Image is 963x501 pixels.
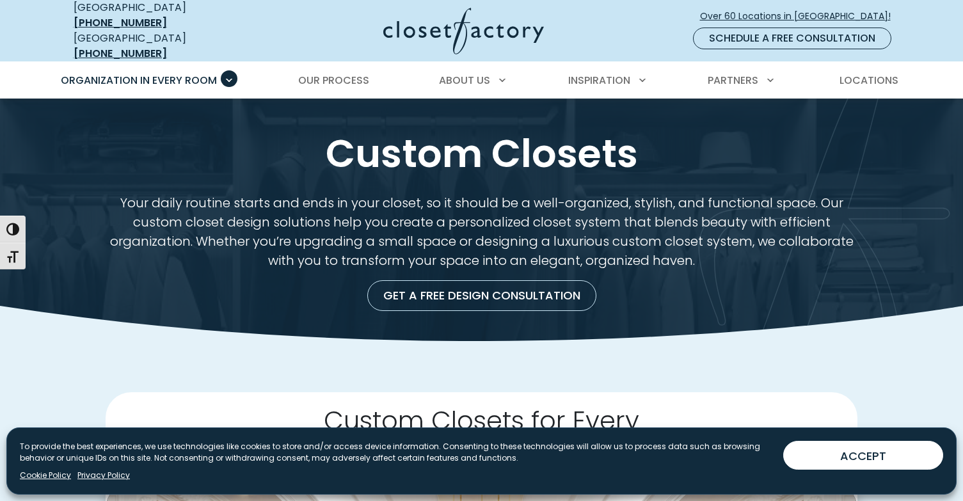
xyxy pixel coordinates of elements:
[20,441,773,464] p: To provide the best experiences, we use technologies like cookies to store and/or access device i...
[439,73,490,88] span: About Us
[383,8,544,54] img: Closet Factory Logo
[568,73,630,88] span: Inspiration
[783,441,943,470] button: ACCEPT
[367,280,596,311] a: Get a Free Design Consultation
[20,470,71,481] a: Cookie Policy
[840,73,898,88] span: Locations
[74,46,167,61] a: [PHONE_NUMBER]
[693,28,891,49] a: Schedule a Free Consultation
[324,402,639,438] span: Custom Closets for Every
[106,193,857,270] p: Your daily routine starts and ends in your closet, so it should be a well-organized, stylish, and...
[708,73,758,88] span: Partners
[700,10,901,23] span: Over 60 Locations in [GEOGRAPHIC_DATA]!
[52,63,912,99] nav: Primary Menu
[71,129,893,178] h1: Custom Closets
[298,73,369,88] span: Our Process
[699,5,902,28] a: Over 60 Locations in [GEOGRAPHIC_DATA]!
[77,470,130,481] a: Privacy Policy
[74,31,259,61] div: [GEOGRAPHIC_DATA]
[74,15,167,30] a: [PHONE_NUMBER]
[541,423,642,474] span: Budget
[61,73,217,88] span: Organization in Every Room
